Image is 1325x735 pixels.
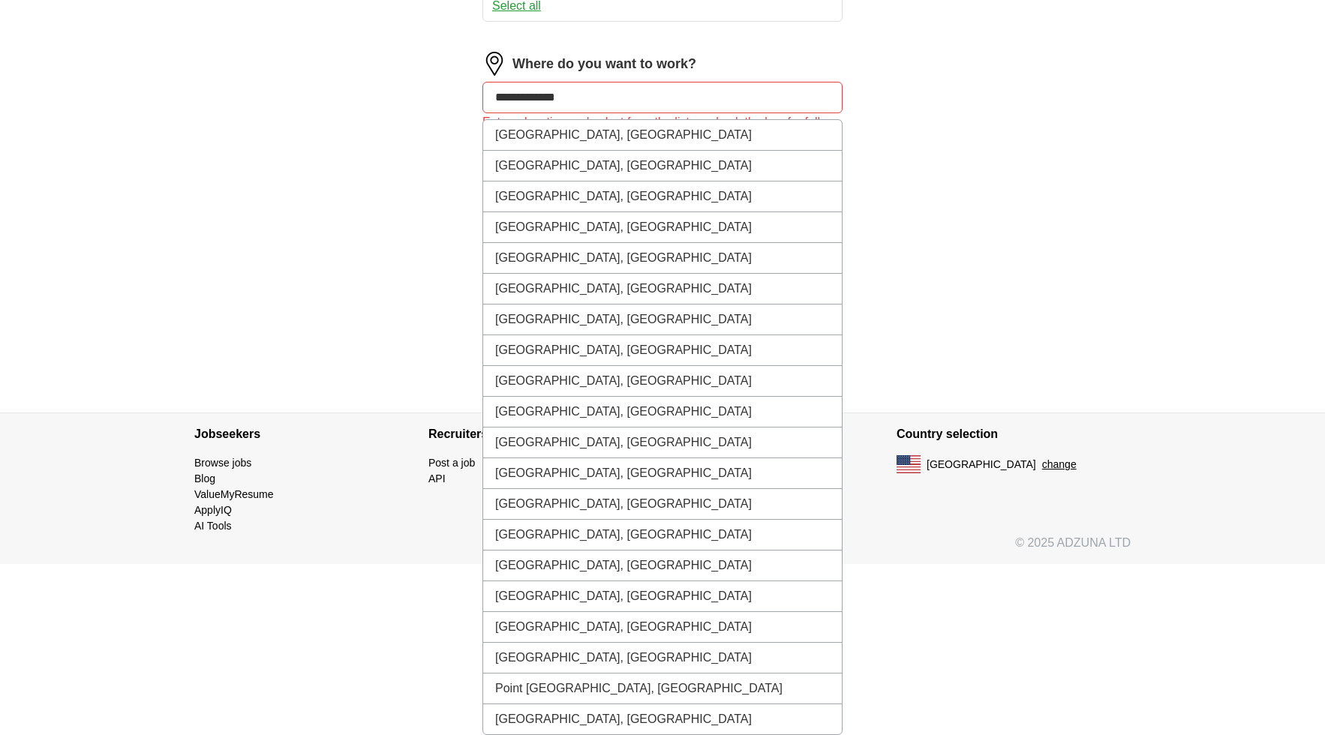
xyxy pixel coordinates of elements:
[483,427,842,458] li: [GEOGRAPHIC_DATA], [GEOGRAPHIC_DATA]
[1042,457,1077,472] button: change
[483,458,842,489] li: [GEOGRAPHIC_DATA], [GEOGRAPHIC_DATA]
[182,534,1143,564] div: © 2025 ADZUNA LTD
[428,472,446,484] a: API
[483,643,842,673] li: [GEOGRAPHIC_DATA], [GEOGRAPHIC_DATA]
[897,413,1131,455] h4: Country selection
[483,612,842,643] li: [GEOGRAPHIC_DATA], [GEOGRAPHIC_DATA]
[483,704,842,734] li: [GEOGRAPHIC_DATA], [GEOGRAPHIC_DATA]
[483,520,842,550] li: [GEOGRAPHIC_DATA], [GEOGRAPHIC_DATA]
[483,397,842,427] li: [GEOGRAPHIC_DATA], [GEOGRAPHIC_DATA]
[482,113,843,149] div: Enter a location and select from the list, or check the box for fully remote roles
[483,581,842,612] li: [GEOGRAPHIC_DATA], [GEOGRAPHIC_DATA]
[927,457,1036,472] span: [GEOGRAPHIC_DATA]
[483,489,842,520] li: [GEOGRAPHIC_DATA], [GEOGRAPHIC_DATA]
[428,457,475,469] a: Post a job
[194,520,232,532] a: AI Tools
[194,504,232,516] a: ApplyIQ
[482,52,506,76] img: location.png
[483,181,842,212] li: [GEOGRAPHIC_DATA], [GEOGRAPHIC_DATA]
[483,274,842,304] li: [GEOGRAPHIC_DATA], [GEOGRAPHIC_DATA]
[483,366,842,397] li: [GEOGRAPHIC_DATA], [GEOGRAPHIC_DATA]
[483,550,842,581] li: [GEOGRAPHIC_DATA], [GEOGRAPHIC_DATA]
[483,673,842,704] li: Point [GEOGRAPHIC_DATA], [GEOGRAPHIC_DATA]
[194,457,251,469] a: Browse jobs
[483,335,842,366] li: [GEOGRAPHIC_DATA], [GEOGRAPHIC_DATA]
[483,243,842,274] li: [GEOGRAPHIC_DATA], [GEOGRAPHIC_DATA]
[483,151,842,181] li: [GEOGRAPHIC_DATA], [GEOGRAPHIC_DATA]
[483,304,842,335] li: [GEOGRAPHIC_DATA], [GEOGRAPHIC_DATA]
[194,488,274,500] a: ValueMyResume
[897,455,921,473] img: US flag
[483,120,842,151] li: [GEOGRAPHIC_DATA], [GEOGRAPHIC_DATA]
[483,212,842,243] li: [GEOGRAPHIC_DATA], [GEOGRAPHIC_DATA]
[194,472,215,484] a: Blog
[512,54,696,74] label: Where do you want to work?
